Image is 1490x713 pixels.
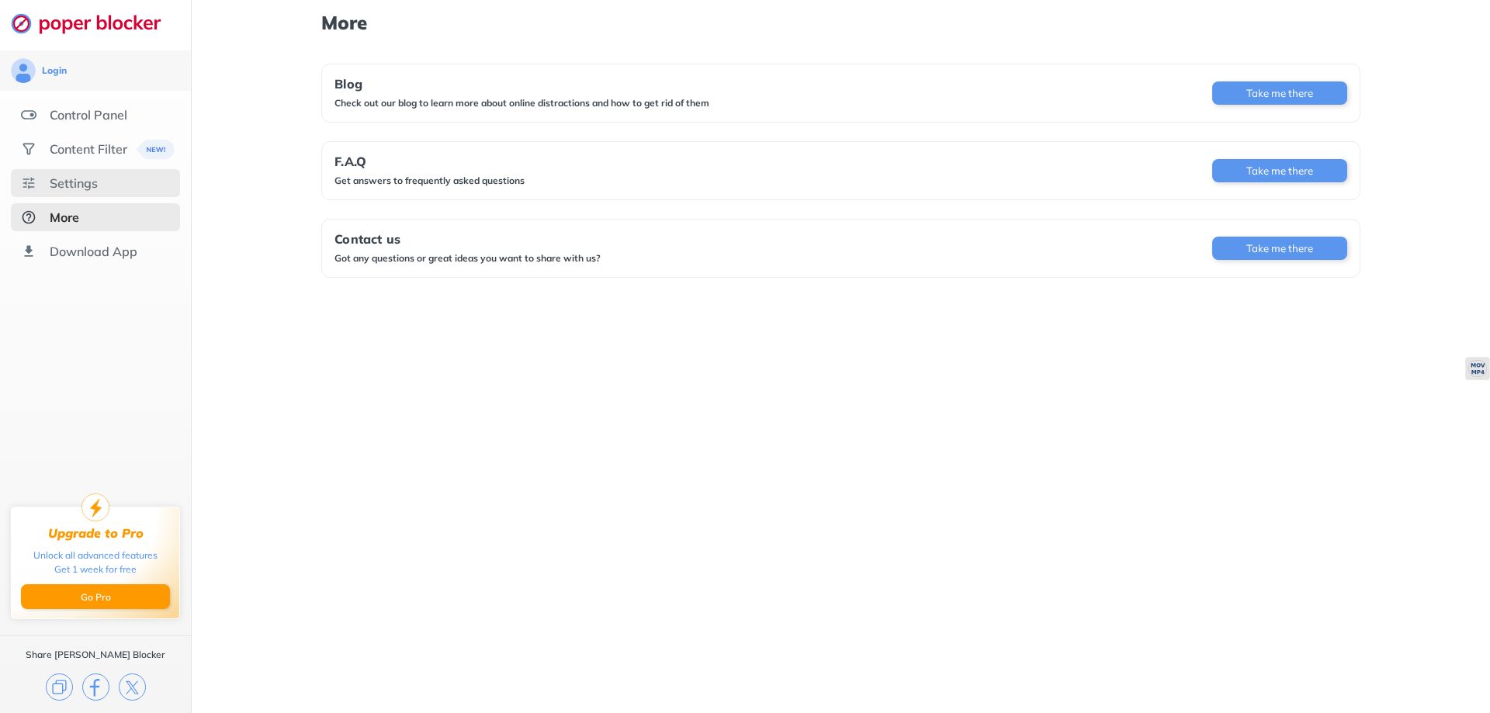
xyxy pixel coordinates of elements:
img: logo-webpage.svg [11,12,178,34]
img: features.svg [21,107,36,123]
img: copy.svg [46,673,73,701]
div: Check out our blog to learn more about online distractions and how to get rid of them [334,97,709,109]
div: Control Panel [50,107,127,123]
h1: More [321,12,1360,33]
div: Content Filter [50,141,127,157]
div: Download App [50,244,137,259]
img: settings.svg [21,175,36,191]
img: x.svg [119,673,146,701]
div: Got any questions or great ideas you want to share with us? [334,252,601,265]
div: More [50,209,79,225]
button: Take me there [1212,159,1347,182]
img: menuBanner.svg [137,140,175,159]
button: Take me there [1212,81,1347,105]
div: Share [PERSON_NAME] Blocker [26,649,165,661]
button: Go Pro [21,584,170,609]
img: facebook.svg [82,673,109,701]
div: Unlock all advanced features [33,549,158,562]
div: Settings [50,175,98,191]
div: Get answers to frequently asked questions [334,175,525,187]
img: social.svg [21,141,36,157]
div: Contact us [334,232,601,246]
div: Blog [334,77,709,91]
button: Take me there [1212,237,1347,260]
div: F.A.Q [334,154,525,168]
div: Upgrade to Pro [48,526,144,541]
img: avatar.svg [11,58,36,83]
div: Login [42,64,67,77]
img: upgrade-to-pro.svg [81,493,109,521]
img: about-selected.svg [21,209,36,225]
div: Get 1 week for free [54,562,137,576]
img: download-app.svg [21,244,36,259]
